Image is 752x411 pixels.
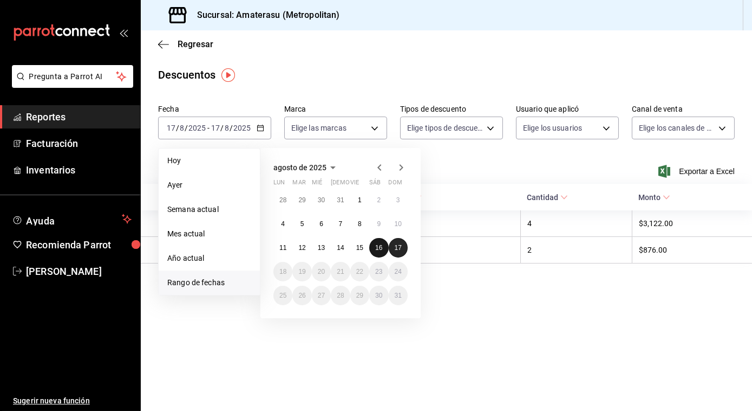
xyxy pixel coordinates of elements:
abbr: 10 de agosto de 2025 [395,220,402,228]
abbr: 5 de agosto de 2025 [300,220,304,228]
abbr: 2 de agosto de 2025 [377,196,381,204]
button: 17 de agosto de 2025 [389,238,408,258]
abbr: 4 de agosto de 2025 [281,220,285,228]
button: 31 de agosto de 2025 [389,286,408,305]
abbr: 20 de agosto de 2025 [318,268,325,275]
abbr: 6 de agosto de 2025 [319,220,323,228]
button: 10 de agosto de 2025 [389,214,408,234]
abbr: 30 de julio de 2025 [318,196,325,204]
button: 16 de agosto de 2025 [369,238,388,258]
abbr: sábado [369,179,381,190]
div: Descuentos [158,67,215,83]
abbr: 15 de agosto de 2025 [356,244,363,252]
span: Reportes [26,110,132,124]
abbr: domingo [389,179,402,190]
abbr: 26 de agosto de 2025 [298,292,305,299]
button: 9 de agosto de 2025 [369,214,388,234]
label: Fecha [158,106,271,113]
abbr: 18 de agosto de 2025 [279,268,286,275]
button: 13 de agosto de 2025 [312,238,331,258]
input: -- [166,124,176,132]
abbr: 17 de agosto de 2025 [395,244,402,252]
span: Ayer [167,179,251,191]
button: 19 de agosto de 2025 [292,262,311,281]
th: $876.00 [632,237,752,264]
abbr: 16 de agosto de 2025 [375,244,382,252]
abbr: 29 de agosto de 2025 [356,292,363,299]
abbr: 13 de agosto de 2025 [318,244,325,252]
abbr: lunes [273,179,285,190]
span: Rango de fechas [167,277,251,288]
abbr: 25 de agosto de 2025 [279,292,286,299]
abbr: viernes [350,179,359,190]
abbr: 27 de agosto de 2025 [318,292,325,299]
span: agosto de 2025 [273,163,326,172]
abbr: 19 de agosto de 2025 [298,268,305,275]
button: 18 de agosto de 2025 [273,262,292,281]
abbr: 14 de agosto de 2025 [337,244,344,252]
th: 4 [520,210,632,237]
input: -- [211,124,220,132]
h3: Sucursal: Amaterasu (Metropolitan) [188,9,339,22]
abbr: 23 de agosto de 2025 [375,268,382,275]
span: Facturación [26,136,132,151]
input: -- [179,124,185,132]
span: - [207,124,210,132]
span: Sugerir nueva función [13,395,132,407]
abbr: 22 de agosto de 2025 [356,268,363,275]
span: Elige los usuarios [523,123,582,133]
abbr: 7 de agosto de 2025 [339,220,343,228]
abbr: 31 de agosto de 2025 [395,292,402,299]
button: 4 de agosto de 2025 [273,214,292,234]
abbr: 28 de agosto de 2025 [337,292,344,299]
span: Ayuda [26,213,117,226]
button: 6 de agosto de 2025 [312,214,331,234]
abbr: 1 de agosto de 2025 [358,196,362,204]
abbr: miércoles [312,179,322,190]
label: Usuario que aplicó [516,106,619,113]
input: ---- [188,124,206,132]
input: ---- [233,124,251,132]
button: 30 de julio de 2025 [312,190,331,210]
span: Monto [638,193,670,202]
button: 12 de agosto de 2025 [292,238,311,258]
abbr: 9 de agosto de 2025 [377,220,381,228]
button: 11 de agosto de 2025 [273,238,292,258]
th: 2 [520,237,632,264]
span: Elige tipos de descuento [407,123,483,133]
label: Marca [284,106,387,113]
button: 23 de agosto de 2025 [369,262,388,281]
button: 5 de agosto de 2025 [292,214,311,234]
th: $3,122.00 [632,210,752,237]
button: open_drawer_menu [119,28,128,37]
abbr: 30 de agosto de 2025 [375,292,382,299]
button: 29 de agosto de 2025 [350,286,369,305]
button: Regresar [158,39,213,49]
span: [PERSON_NAME] [26,264,132,279]
img: Tooltip marker [221,68,235,82]
span: / [220,124,224,132]
span: Elige los canales de venta [639,123,715,133]
button: 22 de agosto de 2025 [350,262,369,281]
span: Pregunta a Parrot AI [29,71,116,82]
button: 27 de agosto de 2025 [312,286,331,305]
span: / [185,124,188,132]
button: 28 de julio de 2025 [273,190,292,210]
button: 21 de agosto de 2025 [331,262,350,281]
label: Tipos de descuento [400,106,503,113]
button: Exportar a Excel [661,165,735,178]
span: Cantidad [527,193,568,202]
abbr: 24 de agosto de 2025 [395,268,402,275]
span: Mes actual [167,228,251,240]
abbr: 21 de agosto de 2025 [337,268,344,275]
abbr: 12 de agosto de 2025 [298,244,305,252]
span: / [176,124,179,132]
span: Regresar [178,39,213,49]
button: Pregunta a Parrot AI [12,65,133,88]
button: 2 de agosto de 2025 [369,190,388,210]
button: 24 de agosto de 2025 [389,262,408,281]
label: Canal de venta [632,106,735,113]
th: [PERSON_NAME] [141,237,342,264]
abbr: 8 de agosto de 2025 [358,220,362,228]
